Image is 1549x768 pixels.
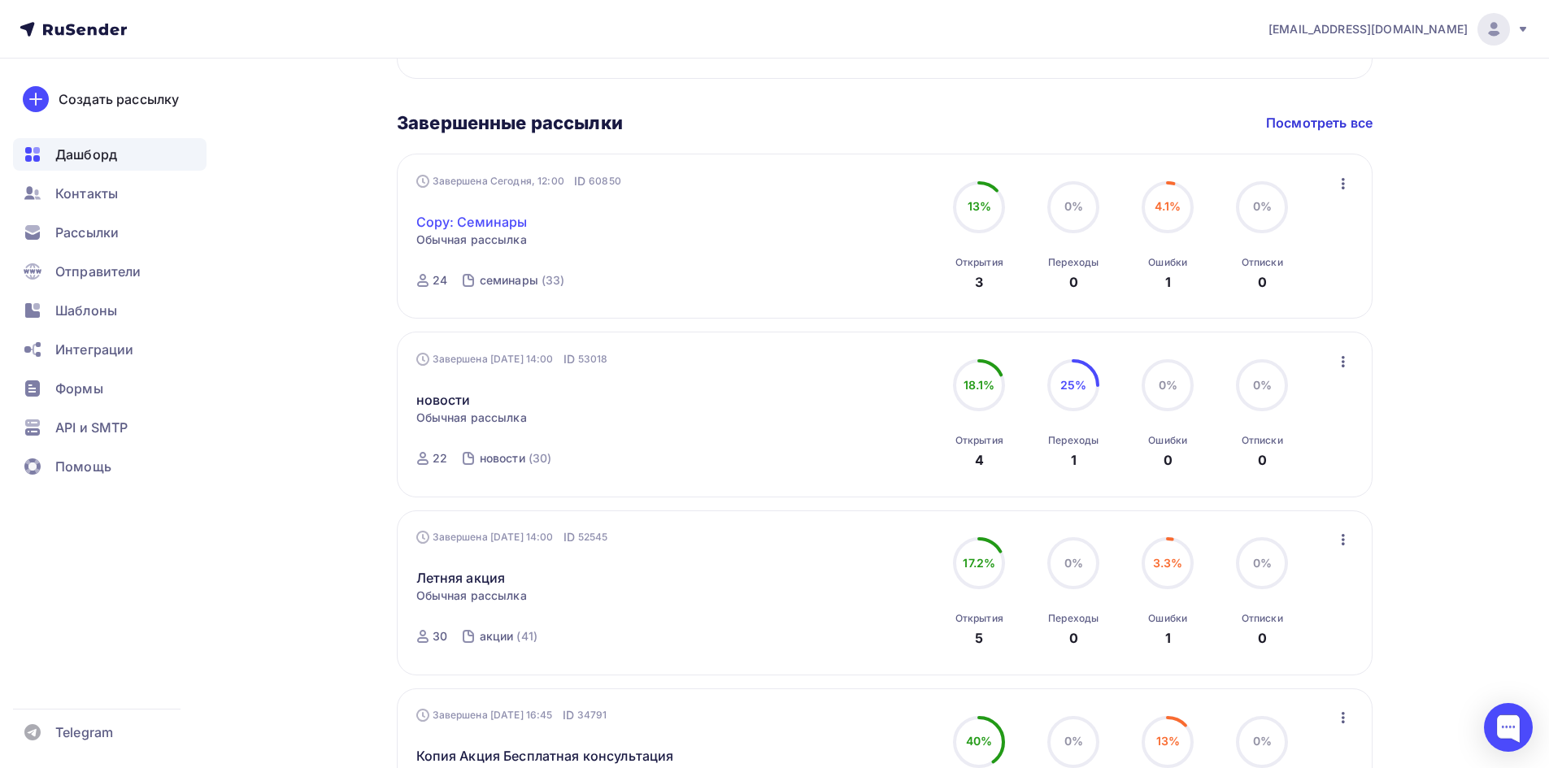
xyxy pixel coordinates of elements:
[416,351,608,367] div: Завершена [DATE] 14:00
[1069,272,1078,292] div: 0
[516,628,537,644] div: (41)
[416,588,527,604] span: Обычная рассылка
[1253,734,1272,748] span: 0%
[416,568,506,588] a: Летняя акция
[1268,21,1468,37] span: [EMAIL_ADDRESS][DOMAIN_NAME]
[1258,450,1267,470] div: 0
[563,351,575,367] span: ID
[1242,612,1283,625] div: Отписки
[1165,628,1171,648] div: 1
[13,294,207,327] a: Шаблоны
[563,529,575,545] span: ID
[1060,378,1086,392] span: 25%
[578,529,608,545] span: 52545
[416,212,528,232] a: Copy: Семинары
[1164,450,1173,470] div: 0
[416,410,527,426] span: Обычная рассылка
[975,628,983,648] div: 5
[433,628,447,644] div: 30
[1153,556,1183,570] span: 3.3%
[416,173,621,189] div: Завершена Сегодня, 12:00
[574,173,585,189] span: ID
[963,556,995,570] span: 17.2%
[975,272,983,292] div: 3
[478,623,539,649] a: акции (41)
[13,255,207,288] a: Отправители
[397,111,623,134] h3: Завершенные рассылки
[964,378,995,392] span: 18.1%
[1069,628,1078,648] div: 0
[55,340,133,359] span: Интеграции
[975,450,984,470] div: 4
[55,184,118,203] span: Контакты
[955,256,1003,269] div: Открытия
[1266,113,1373,132] a: Посмотреть все
[955,612,1003,625] div: Открытия
[1156,734,1180,748] span: 13%
[1253,378,1272,392] span: 0%
[416,232,527,248] span: Обычная рассылка
[55,262,141,281] span: Отправители
[1155,199,1181,213] span: 4.1%
[542,272,565,289] div: (33)
[1148,612,1187,625] div: Ошибки
[577,707,607,723] span: 34791
[480,450,525,466] div: новости
[13,216,207,249] a: Рассылки
[1064,556,1083,570] span: 0%
[1048,256,1099,269] div: Переходы
[1258,628,1267,648] div: 0
[59,89,179,109] div: Создать рассылку
[13,372,207,405] a: Формы
[1258,272,1267,292] div: 0
[480,628,514,644] div: акции
[55,457,111,476] span: Помощь
[55,223,119,242] span: Рассылки
[1165,272,1171,292] div: 1
[955,434,1003,447] div: Открытия
[1148,256,1187,269] div: Ошибки
[433,450,447,466] div: 22
[1148,434,1187,447] div: Ошибки
[480,272,538,289] div: семинары
[1064,734,1083,748] span: 0%
[529,450,552,466] div: (30)
[1064,199,1083,213] span: 0%
[13,138,207,171] a: Дашборд
[1048,612,1099,625] div: Переходы
[966,734,992,748] span: 40%
[1071,450,1077,470] div: 1
[1268,13,1529,46] a: [EMAIL_ADDRESS][DOMAIN_NAME]
[55,418,128,437] span: API и SMTP
[416,746,674,766] a: Копия Акция Бесплатная консультация
[416,707,607,723] div: Завершена [DATE] 16:45
[589,173,621,189] span: 60850
[1242,256,1283,269] div: Отписки
[1253,556,1272,570] span: 0%
[433,272,447,289] div: 24
[478,267,567,293] a: семинары (33)
[1253,199,1272,213] span: 0%
[1048,434,1099,447] div: Переходы
[55,379,103,398] span: Формы
[416,390,471,410] a: новости
[578,351,608,367] span: 53018
[1242,434,1283,447] div: Отписки
[13,177,207,210] a: Контакты
[416,529,608,545] div: Завершена [DATE] 14:00
[55,145,117,164] span: Дашборд
[968,199,991,213] span: 13%
[55,301,117,320] span: Шаблоны
[478,445,554,471] a: новости (30)
[55,722,113,742] span: Telegram
[563,707,574,723] span: ID
[1159,378,1177,392] span: 0%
